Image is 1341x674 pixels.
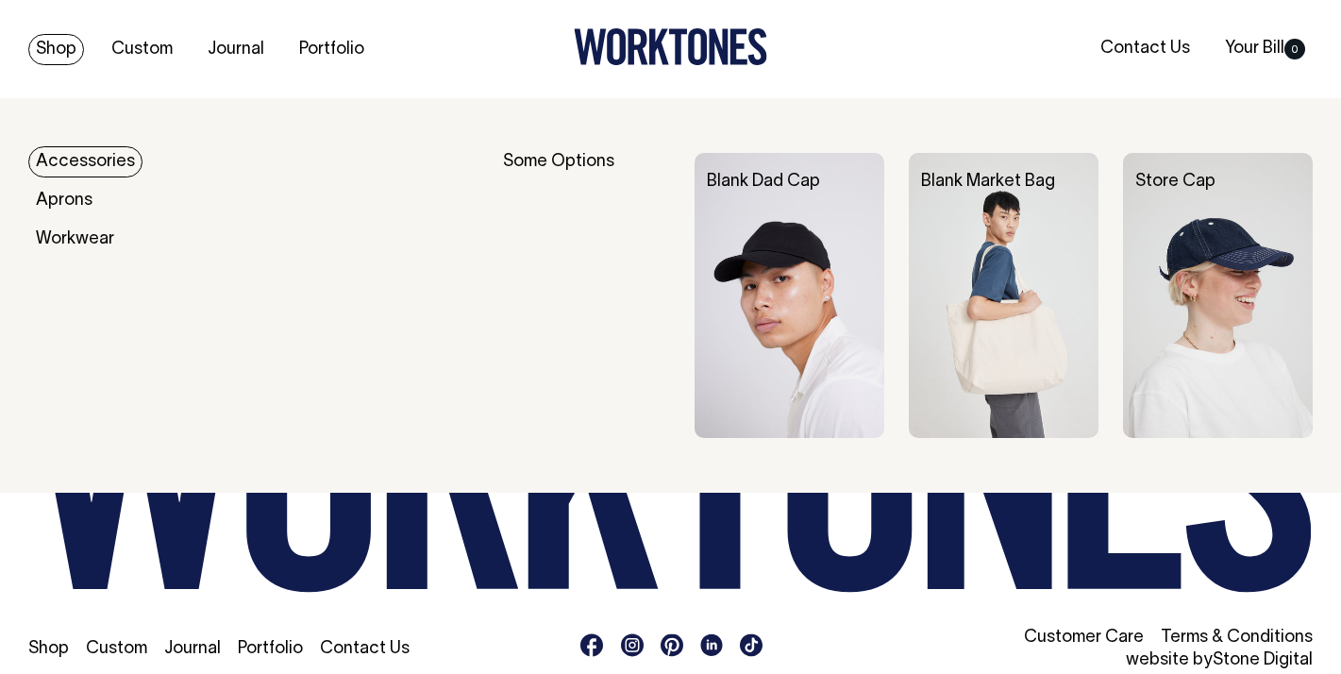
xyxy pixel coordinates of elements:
a: Workwear [28,224,122,255]
a: Contact Us [1093,33,1198,64]
a: Blank Market Bag [921,174,1055,190]
a: Blank Dad Cap [707,174,820,190]
a: Custom [104,34,180,65]
a: Journal [164,641,221,657]
img: Store Cap [1123,153,1313,438]
a: Your Bill0 [1217,33,1313,64]
a: Aprons [28,185,100,216]
span: 0 [1284,39,1305,59]
img: Blank Market Bag [909,153,1098,438]
li: website by [903,649,1313,672]
a: Journal [200,34,272,65]
a: Contact Us [320,641,410,657]
a: Terms & Conditions [1161,630,1313,646]
a: Store Cap [1135,174,1215,190]
a: Portfolio [238,641,303,657]
a: Shop [28,34,84,65]
a: Accessories [28,146,142,177]
img: Blank Dad Cap [695,153,884,438]
a: Stone Digital [1213,652,1313,668]
a: Shop [28,641,69,657]
div: Some Options [503,153,670,438]
a: Portfolio [292,34,372,65]
a: Customer Care [1024,630,1144,646]
a: Custom [86,641,147,657]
